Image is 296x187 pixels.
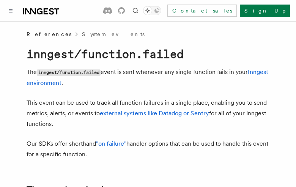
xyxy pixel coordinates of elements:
[27,97,269,129] p: This event can be used to track all function failures in a single place, enabling you to send met...
[37,69,101,76] code: inngest/function.failed
[27,30,71,38] span: References
[27,47,184,61] code: inngest/function.failed
[131,6,140,15] button: Find something...
[27,138,269,160] p: Our SDKs offer shorthand handler options that can be used to handle this event for a specific fun...
[27,67,269,88] p: The event is sent whenever any single function fails in your .
[82,30,145,38] a: System events
[96,140,126,147] a: "on failure"
[143,6,161,15] button: Toggle dark mode
[167,5,237,17] a: Contact sales
[240,5,290,17] a: Sign Up
[6,6,15,15] button: Toggle navigation
[100,110,209,117] a: external systems like Datadog or Sentry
